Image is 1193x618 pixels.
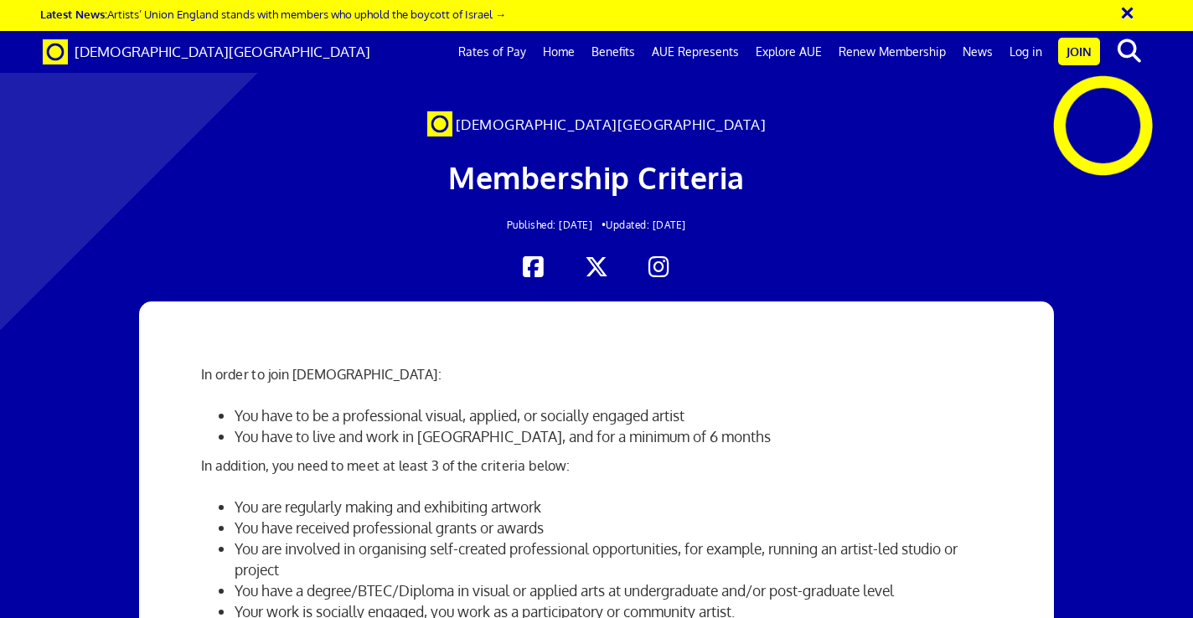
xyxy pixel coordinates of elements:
[40,7,107,21] strong: Latest News:
[450,31,535,73] a: Rates of Pay
[235,426,992,447] li: You have to live and work in [GEOGRAPHIC_DATA], and for a minimum of 6 months
[456,116,767,133] span: [DEMOGRAPHIC_DATA][GEOGRAPHIC_DATA]
[235,405,992,426] li: You have to be a professional visual, applied, or socially engaged artist
[747,31,830,73] a: Explore AUE
[643,31,747,73] a: AUE Represents
[1001,31,1051,73] a: Log in
[583,31,643,73] a: Benefits
[40,7,506,21] a: Latest News:Artists’ Union England stands with members who uphold the boycott of Israel →
[231,219,962,230] h2: Updated: [DATE]
[235,580,992,601] li: You have a degree/BTEC/Diploma in visual or applied arts at undergraduate and/or post-graduate level
[201,364,992,384] p: In order to join [DEMOGRAPHIC_DATA]:
[235,538,992,580] li: You are involved in organising self-created professional opportunities, for example, running an a...
[507,219,607,231] span: Published: [DATE] •
[448,158,745,196] span: Membership Criteria
[201,456,992,476] p: In addition, you need to meet at least 3 of the criteria below:
[954,31,1001,73] a: News
[235,497,992,518] li: You are regularly making and exhibiting artwork
[235,518,992,538] li: You have received professional grants or awards
[1103,33,1154,69] button: search
[535,31,583,73] a: Home
[30,31,383,73] a: Brand [DEMOGRAPHIC_DATA][GEOGRAPHIC_DATA]
[1058,38,1100,65] a: Join
[75,43,370,60] span: [DEMOGRAPHIC_DATA][GEOGRAPHIC_DATA]
[830,31,954,73] a: Renew Membership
